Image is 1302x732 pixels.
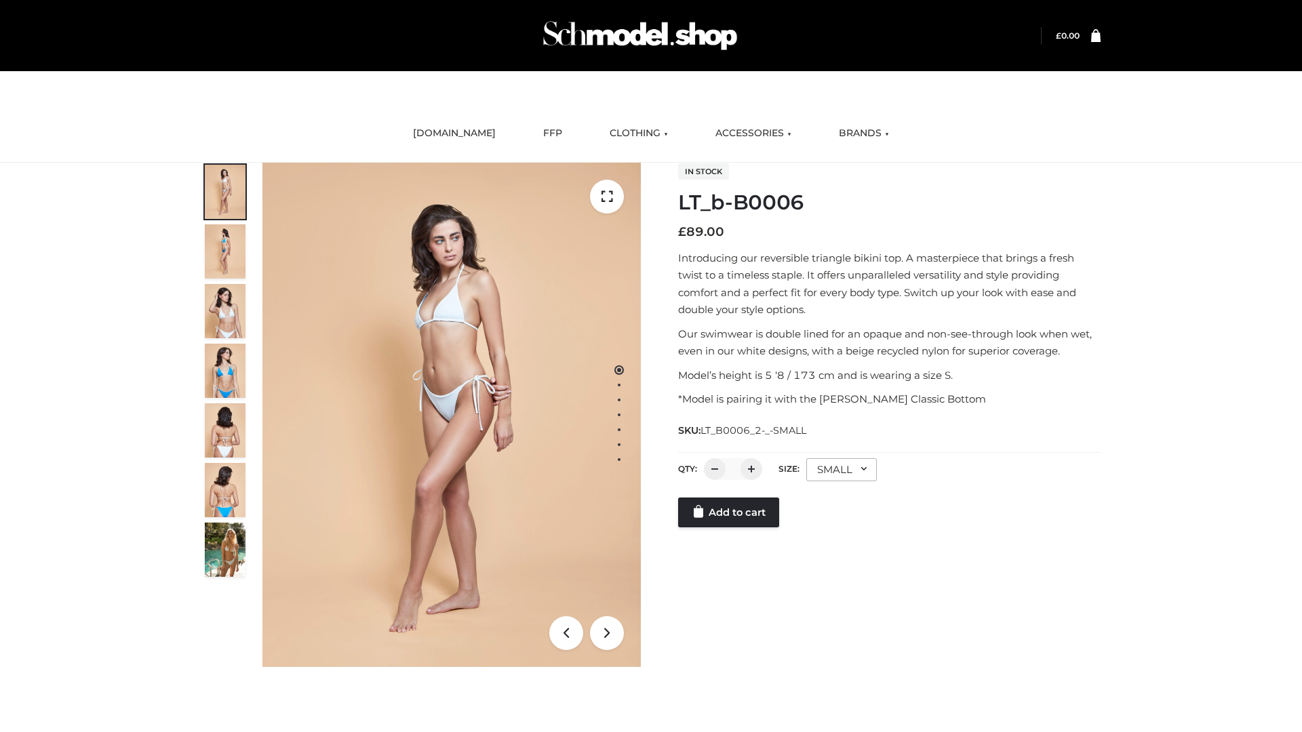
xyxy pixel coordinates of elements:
span: £ [1056,30,1061,41]
label: Size: [778,464,800,474]
img: ArielClassicBikiniTop_CloudNine_AzureSky_OW114ECO_4-scaled.jpg [205,344,245,398]
h1: LT_b-B0006 [678,190,1101,215]
a: FFP [533,119,572,148]
span: SKU: [678,422,808,439]
a: [DOMAIN_NAME] [403,119,506,148]
img: ArielClassicBikiniTop_CloudNine_AzureSky_OW114ECO_7-scaled.jpg [205,403,245,457]
span: £ [678,224,686,239]
img: ArielClassicBikiniTop_CloudNine_AzureSky_OW114ECO_3-scaled.jpg [205,284,245,338]
img: ArielClassicBikiniTop_CloudNine_AzureSky_OW114ECO_2-scaled.jpg [205,224,245,279]
a: £0.00 [1056,30,1080,41]
img: Schmodel Admin 964 [538,9,742,62]
span: In stock [678,163,729,180]
p: Introducing our reversible triangle bikini top. A masterpiece that brings a fresh twist to a time... [678,249,1101,319]
span: LT_B0006_2-_-SMALL [701,424,806,436]
img: ArielClassicBikiniTop_CloudNine_AzureSky_OW114ECO_1-scaled.jpg [205,165,245,219]
a: BRANDS [829,119,899,148]
div: SMALL [806,458,877,481]
p: *Model is pairing it with the [PERSON_NAME] Classic Bottom [678,390,1101,408]
img: ArielClassicBikiniTop_CloudNine_AzureSky_OW114ECO_8-scaled.jpg [205,463,245,517]
p: Our swimwear is double lined for an opaque and non-see-through look when wet, even in our white d... [678,325,1101,360]
bdi: 0.00 [1056,30,1080,41]
img: ArielClassicBikiniTop_CloudNine_AzureSky_OW114ECO_1 [262,163,641,667]
a: ACCESSORIES [705,119,802,148]
img: Arieltop_CloudNine_AzureSky2.jpg [205,523,245,577]
a: CLOTHING [599,119,678,148]
a: Add to cart [678,497,779,527]
label: QTY: [678,464,697,474]
p: Model’s height is 5 ‘8 / 173 cm and is wearing a size S. [678,367,1101,384]
bdi: 89.00 [678,224,724,239]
